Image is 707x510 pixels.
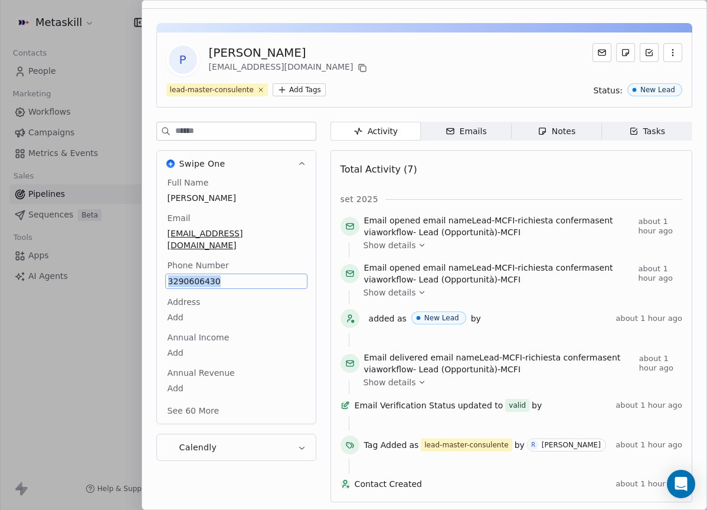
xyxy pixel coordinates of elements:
span: email name sent via workflow - [364,262,634,285]
span: Lead-MCFI-richiesta conferma [472,216,595,225]
button: See 60 More [161,400,227,421]
span: about 1 hour ago [616,314,682,323]
span: Show details [364,376,416,388]
div: [EMAIL_ADDRESS][DOMAIN_NAME] [209,61,370,75]
span: by [532,399,542,411]
div: Open Intercom Messenger [667,470,695,498]
span: Lead (Opportunità)-MCFI [419,275,521,284]
div: Notes [538,125,575,138]
span: about 1 hour ago [616,479,682,489]
span: Lead-MCFI-richiesta conferma [479,353,603,362]
a: Show details [364,239,674,251]
div: lead-master-consulente [170,85,254,95]
span: about 1 hour ago [639,354,682,373]
div: valid [509,399,526,411]
a: Show details [364,287,674,298]
span: Tag Added [364,439,407,451]
span: by [471,313,481,324]
span: Phone Number [165,259,231,271]
span: Address [165,296,203,308]
span: about 1 hour ago [616,440,682,450]
div: Swipe OneSwipe One [157,177,316,424]
span: Full Name [165,177,211,189]
span: about 1 hour ago [616,401,682,410]
span: as [409,439,418,451]
span: Total Activity (7) [341,164,417,175]
button: Add Tags [273,83,326,96]
span: updated to [458,399,503,411]
span: email name sent via workflow - [364,352,634,375]
span: Email opened [364,263,421,272]
span: [PERSON_NAME] [168,192,305,204]
button: CalendlyCalendly [157,434,316,460]
div: R [531,440,535,450]
span: Annual Income [165,332,232,343]
span: Add [168,311,305,323]
div: Emails [446,125,487,138]
span: about 1 hour ago [639,264,682,283]
span: Email [165,212,193,224]
span: set 2025 [341,193,378,205]
span: Show details [364,239,416,251]
span: added as [369,313,407,324]
span: by [515,439,525,451]
div: lead-master-consulente [424,440,508,450]
span: Lead (Opportunità)-MCFI [419,365,521,374]
span: Lead-MCFI-richiesta conferma [472,263,595,272]
div: New Lead [424,314,459,322]
span: Add [168,382,305,394]
span: Email opened [364,216,421,225]
span: Email delivered [364,353,428,362]
span: [EMAIL_ADDRESS][DOMAIN_NAME] [168,228,305,251]
div: [PERSON_NAME] [209,44,370,61]
button: Swipe OneSwipe One [157,151,316,177]
div: [PERSON_NAME] [542,441,601,449]
a: Show details [364,376,674,388]
span: 3290606430 [168,275,305,287]
span: about 1 hour ago [639,217,682,236]
div: New Lead [640,86,675,94]
span: Show details [364,287,416,298]
span: Add [168,347,305,359]
img: Swipe One [166,160,175,168]
span: Calendly [179,441,217,453]
div: Tasks [629,125,666,138]
span: Swipe One [179,158,225,170]
span: Annual Revenue [165,367,237,379]
span: email name sent via workflow - [364,215,634,238]
span: Status: [594,85,623,96]
img: Calendly [166,443,175,451]
span: Email Verification Status [355,399,456,411]
span: Lead (Opportunità)-MCFI [419,228,521,237]
span: Contact Created [355,478,611,490]
span: P [169,46,197,74]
